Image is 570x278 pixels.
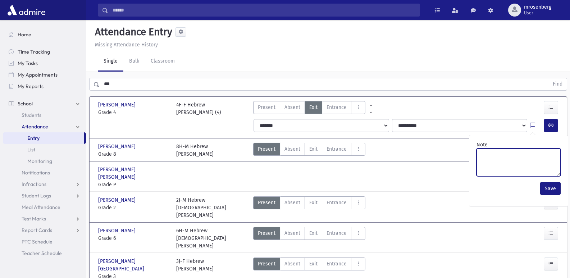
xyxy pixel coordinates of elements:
span: Absent [284,104,300,111]
a: Entry [3,132,84,144]
span: School [18,100,33,107]
span: [PERSON_NAME] [PERSON_NAME] [98,166,169,181]
span: Time Tracking [18,49,50,55]
a: Bulk [123,51,145,72]
a: Classroom [145,51,181,72]
a: Report Cards [3,224,86,236]
a: Meal Attendance [3,201,86,213]
span: [PERSON_NAME] [98,143,137,150]
span: Students [22,112,41,118]
span: My Appointments [18,72,58,78]
h5: Attendance Entry [92,26,172,38]
span: Meal Attendance [22,204,60,210]
a: My Reports [3,81,86,92]
a: PTC Schedule [3,236,86,247]
input: Search [108,4,420,17]
a: Notifications [3,167,86,178]
span: Exit [309,145,318,153]
div: 8H-M Hebrew [PERSON_NAME] [176,143,214,158]
div: AttTypes [253,101,365,116]
button: Find [548,78,567,90]
span: Exit [309,199,318,206]
span: Entry [27,135,40,141]
span: Report Cards [22,227,52,233]
span: Entrance [327,260,347,268]
a: Monitoring [3,155,86,167]
span: Present [258,229,275,237]
span: Monitoring [27,158,52,164]
span: Test Marks [22,215,46,222]
div: 2J-M Hebrew [DEMOGRAPHIC_DATA][PERSON_NAME] [176,196,247,219]
span: Absent [284,229,300,237]
span: List [27,146,35,153]
span: Exit [309,229,318,237]
span: Grade P [98,181,169,188]
span: My Reports [18,83,44,90]
a: Home [3,29,86,40]
span: [PERSON_NAME] [98,196,137,204]
a: Single [98,51,123,72]
span: Grade 8 [98,150,169,158]
span: Grade 2 [98,204,169,211]
a: My Appointments [3,69,86,81]
img: AdmirePro [6,3,47,17]
span: [PERSON_NAME][GEOGRAPHIC_DATA] [98,258,169,273]
span: Home [18,31,31,38]
a: Test Marks [3,213,86,224]
span: Notifications [22,169,50,176]
span: PTC Schedule [22,238,53,245]
a: Infractions [3,178,86,190]
span: Absent [284,260,300,268]
div: AttTypes [253,196,365,219]
span: User [524,10,551,16]
a: Missing Attendance History [92,42,158,48]
span: Exit [309,260,318,268]
span: Present [258,199,275,206]
button: Save [540,182,561,195]
span: Entrance [327,145,347,153]
span: Exit [309,104,318,111]
span: Infractions [22,181,46,187]
u: Missing Attendance History [95,42,158,48]
a: Student Logs [3,190,86,201]
a: List [3,144,86,155]
span: Entrance [327,199,347,206]
span: Present [258,104,275,111]
a: Students [3,109,86,121]
label: Note [476,141,488,149]
span: Present [258,260,275,268]
div: AttTypes [253,143,365,158]
span: My Tasks [18,60,38,67]
span: Attendance [22,123,48,130]
div: 6H-M Hebrew [DEMOGRAPHIC_DATA][PERSON_NAME] [176,227,247,250]
span: mrosenberg [524,4,551,10]
div: AttTypes [253,227,365,250]
span: Student Logs [22,192,51,199]
a: Time Tracking [3,46,86,58]
span: [PERSON_NAME] [98,101,137,109]
a: Teacher Schedule [3,247,86,259]
span: Entrance [327,104,347,111]
span: Grade 6 [98,234,169,242]
a: My Tasks [3,58,86,69]
span: Present [258,145,275,153]
a: Attendance [3,121,86,132]
span: [PERSON_NAME] [98,227,137,234]
a: School [3,98,86,109]
span: Teacher Schedule [22,250,62,256]
span: Absent [284,199,300,206]
span: Absent [284,145,300,153]
div: 4F-F Hebrew [PERSON_NAME] (4) [176,101,221,116]
span: Grade 4 [98,109,169,116]
span: Entrance [327,229,347,237]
